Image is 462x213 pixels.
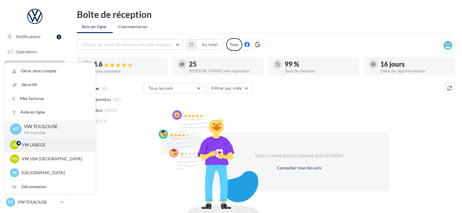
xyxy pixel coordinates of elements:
span: Tous les avis [149,85,173,91]
span: Commentaires [118,24,147,29]
p: [GEOGRAPHIC_DATA] [21,170,88,176]
a: Boîte de réception [4,60,66,73]
button: Choisir un point de vente ou un code magasin [77,39,183,50]
div: Délai de réponse moyen [380,69,450,73]
div: 1 [57,35,61,39]
button: Consulter tous les avis [274,164,324,171]
p: vw-cap-dup [24,130,86,135]
div: 99 % [285,61,354,68]
button: Au total [196,39,223,50]
a: VT VW TOULOUSE [5,196,65,208]
a: Campagnes [4,91,66,104]
div: Tous [226,38,242,51]
a: Médiathèque [4,121,66,134]
span: M [13,170,17,176]
span: Notifications [16,34,41,39]
span: VT [13,126,19,133]
button: Tous les avis [144,83,204,93]
div: 25 [189,61,259,68]
a: Campagnes DataOnDemand [4,171,66,189]
span: (25) [113,97,121,102]
p: VW TOULOUSE [18,199,58,205]
a: PLV et print personnalisable [4,151,66,169]
a: Opérations [4,45,66,58]
div: Déconnexion [5,180,95,194]
span: VU [12,156,18,162]
a: Visibilité en ligne [4,76,66,89]
span: Non répondus [83,96,111,102]
p: VW TOULOUSE [24,123,86,130]
button: Au total [186,39,223,50]
span: VL [12,142,17,148]
button: Notifications 1 [4,30,64,43]
div: Boîte de réception [77,10,455,19]
div: Taux de réponse [285,69,354,73]
div: 16 jours [380,61,450,68]
div: [PERSON_NAME] non répondus [189,69,259,73]
p: VW USA [GEOGRAPHIC_DATA] [21,156,88,162]
a: Aide en ligne [5,105,95,119]
div: Note moyenne [93,69,163,73]
a: Gérer mon compte [5,64,95,78]
span: Choisir un point de vente ou un code magasin [82,42,172,47]
a: Calendrier [4,136,66,149]
span: (2717) [94,119,107,124]
a: Contacts [4,106,66,119]
div: 4.6 [93,61,163,68]
a: Mes factures [5,92,95,105]
span: Opérations [16,49,37,54]
button: Filtrer par note [206,83,252,93]
a: Sécurité [5,78,95,92]
div: Vous n'avez aucun nouvel avis à traiter [247,151,351,159]
span: (2692) [104,108,117,113]
p: VW LABEGE [21,142,88,148]
span: VT [8,199,13,205]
